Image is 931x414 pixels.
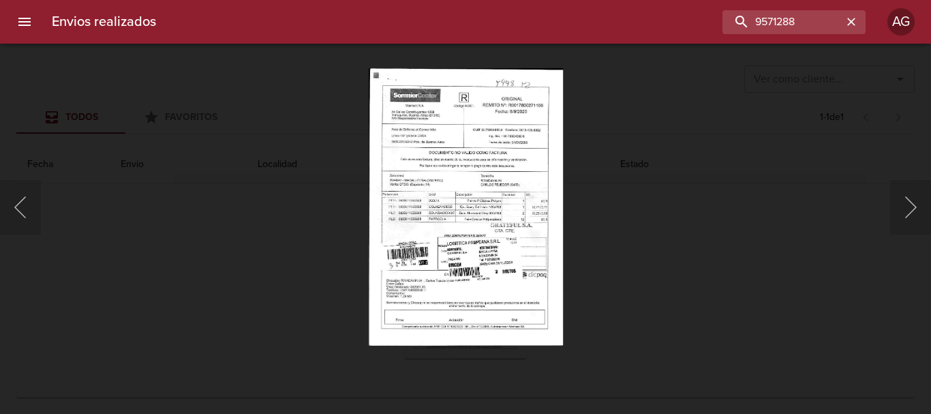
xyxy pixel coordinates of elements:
div: Abrir información de usuario [887,8,915,35]
button: Siguiente [890,180,931,235]
h6: Envios realizados [52,11,156,33]
img: Image [368,68,562,346]
input: buscar [722,10,842,34]
div: AG [887,8,915,35]
button: menu [8,5,41,38]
